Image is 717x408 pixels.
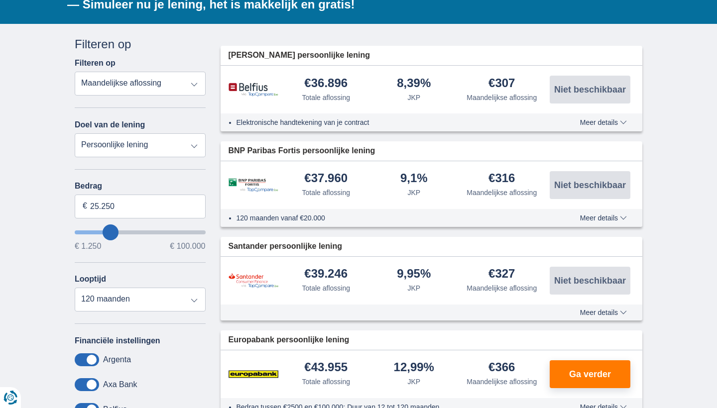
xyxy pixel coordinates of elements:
button: Niet beschikbaar [550,267,630,295]
li: 120 maanden vanaf €20.000 [237,213,544,223]
div: €43.955 [304,361,348,375]
div: JKP [407,93,420,102]
button: Niet beschikbaar [550,76,630,103]
label: Filteren op [75,59,116,68]
div: €366 [488,361,515,375]
span: BNP Paribas Fortis persoonlijke lening [229,145,375,157]
span: Ga verder [569,370,611,379]
div: Totale aflossing [302,93,350,102]
div: Maandelijkse aflossing [467,188,537,198]
label: Financiële instellingen [75,336,160,345]
div: 8,39% [397,77,431,91]
span: Meer details [580,214,627,221]
img: product.pl.alt Santander [229,273,278,288]
span: Meer details [580,119,627,126]
span: € [83,201,87,212]
div: JKP [407,188,420,198]
div: 12,99% [394,361,434,375]
div: Totale aflossing [302,377,350,387]
div: Totale aflossing [302,283,350,293]
div: Maandelijkse aflossing [467,377,537,387]
label: Bedrag [75,182,206,191]
span: Santander persoonlijke lening [229,241,343,252]
span: Meer details [580,309,627,316]
div: €37.960 [304,172,348,186]
label: Axa Bank [103,380,137,389]
span: Europabank persoonlijke lening [229,334,350,346]
img: product.pl.alt Europabank [229,362,278,387]
span: [PERSON_NAME] persoonlijke lening [229,50,370,61]
div: Maandelijkse aflossing [467,93,537,102]
button: Niet beschikbaar [550,171,630,199]
div: €39.246 [304,268,348,281]
li: Elektronische handtekening van je contract [237,117,544,127]
span: Niet beschikbaar [554,276,626,285]
span: Niet beschikbaar [554,181,626,190]
span: € 100.000 [170,242,205,250]
div: €316 [488,172,515,186]
button: Ga verder [550,360,630,388]
div: €36.896 [304,77,348,91]
label: Looptijd [75,275,106,284]
button: Meer details [573,214,634,222]
div: JKP [407,283,420,293]
div: €327 [488,268,515,281]
input: wantToBorrow [75,230,206,234]
label: Argenta [103,355,131,364]
div: Filteren op [75,36,206,53]
img: product.pl.alt Belfius [229,83,278,97]
div: 9,1% [400,172,428,186]
span: Niet beschikbaar [554,85,626,94]
div: JKP [407,377,420,387]
div: €307 [488,77,515,91]
div: 9,95% [397,268,431,281]
div: Maandelijkse aflossing [467,283,537,293]
img: product.pl.alt BNP Paribas Fortis [229,178,278,193]
button: Meer details [573,118,634,126]
button: Meer details [573,308,634,316]
div: Totale aflossing [302,188,350,198]
label: Doel van de lening [75,120,145,129]
span: € 1.250 [75,242,101,250]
